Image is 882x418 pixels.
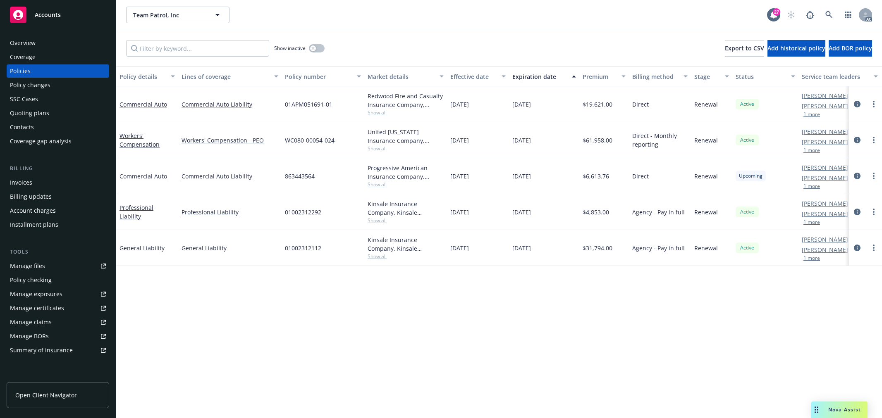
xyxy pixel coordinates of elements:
div: Lines of coverage [182,72,269,81]
div: Stage [694,72,720,81]
div: Coverage gap analysis [10,135,72,148]
div: Policy changes [10,78,50,92]
span: 01002312292 [285,208,321,216]
span: Active [739,208,755,216]
span: [DATE] [450,100,469,109]
a: Account charges [7,204,109,217]
span: WC080-00054-024 [285,136,335,145]
div: Kinsale Insurance Company, Kinsale Insurance, CRC Group [368,235,444,253]
span: Add historical policy [767,44,825,52]
div: Billing method [632,72,679,81]
div: Account charges [10,204,56,217]
span: [DATE] [450,244,469,252]
a: Summary of insurance [7,344,109,357]
span: Open Client Navigator [15,391,77,399]
div: United [US_STATE] Insurance Company, Accident Fund Group (AF Group), 5 Star Specialty Programs (C... [368,128,444,145]
span: [DATE] [450,136,469,145]
a: Commercial Auto Liability [182,172,278,180]
span: Active [739,100,755,108]
a: more [869,243,879,253]
button: Premium [579,66,629,86]
button: Team Patrol, Inc [126,7,229,23]
div: Manage files [10,259,45,273]
div: 27 [773,7,780,15]
span: Agency - Pay in full [632,244,685,252]
button: Status [732,66,798,86]
div: Overview [10,36,36,50]
a: more [869,207,879,217]
a: circleInformation [852,243,862,253]
div: Premium [583,72,617,81]
span: Agency - Pay in full [632,208,685,216]
a: Report a Bug [802,7,818,23]
a: Manage files [7,259,109,273]
span: 01002312112 [285,244,321,252]
a: SSC Cases [7,93,109,106]
a: circleInformation [852,99,862,109]
a: Contacts [7,121,109,134]
span: Renewal [694,136,718,145]
div: Manage certificates [10,302,64,315]
button: 1 more [803,220,820,225]
span: Add BOR policy [829,44,872,52]
span: Show all [368,145,444,152]
button: 1 more [803,148,820,153]
div: Manage exposures [10,287,62,301]
span: Renewal [694,208,718,216]
div: Effective date [450,72,497,81]
button: Stage [691,66,732,86]
a: Policy checking [7,273,109,287]
a: Manage BORs [7,330,109,343]
div: Quoting plans [10,107,49,120]
div: Service team leaders [802,72,869,81]
span: Active [739,136,755,144]
span: $31,794.00 [583,244,612,252]
button: Service team leaders [798,66,881,86]
div: Kinsale Insurance Company, Kinsale Insurance, CRC Group [368,199,444,217]
a: General Liability [120,244,165,252]
div: Manage claims [10,316,52,329]
button: Market details [364,66,447,86]
span: Accounts [35,12,61,18]
a: Manage certificates [7,302,109,315]
div: Installment plans [10,218,58,231]
button: Lines of coverage [178,66,282,86]
button: Nova Assist [811,401,868,418]
a: Professional Liability [182,208,278,216]
span: [DATE] [512,136,531,145]
a: [PERSON_NAME] [802,245,848,254]
a: Quoting plans [7,107,109,120]
a: more [869,171,879,181]
span: Renewal [694,244,718,252]
span: Renewal [694,172,718,180]
span: Active [739,244,755,252]
a: Workers' Compensation - PEO [182,136,278,145]
a: [PERSON_NAME] [802,235,848,244]
span: $4,853.00 [583,208,609,216]
div: Redwood Fire and Casualty Insurance Company, Berkshire Hathaway Homestate Companies (BHHC) [368,92,444,109]
div: Policy checking [10,273,52,287]
div: Drag to move [811,401,822,418]
span: $6,613.76 [583,172,609,180]
span: [DATE] [512,244,531,252]
a: Overview [7,36,109,50]
a: [PERSON_NAME] [802,127,848,136]
a: Policies [7,64,109,78]
span: [DATE] [512,208,531,216]
span: Direct [632,172,649,180]
a: [PERSON_NAME] [802,91,848,100]
span: 863443564 [285,172,315,180]
a: Manage exposures [7,287,109,301]
a: Start snowing [783,7,799,23]
a: circleInformation [852,135,862,145]
a: more [869,99,879,109]
span: Direct [632,100,649,109]
span: [DATE] [512,100,531,109]
span: Direct - Monthly reporting [632,131,688,149]
a: Installment plans [7,218,109,231]
span: Team Patrol, Inc [133,11,205,19]
a: Accounts [7,3,109,26]
div: Progressive American Insurance Company, Progressive [368,164,444,181]
div: Contacts [10,121,34,134]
